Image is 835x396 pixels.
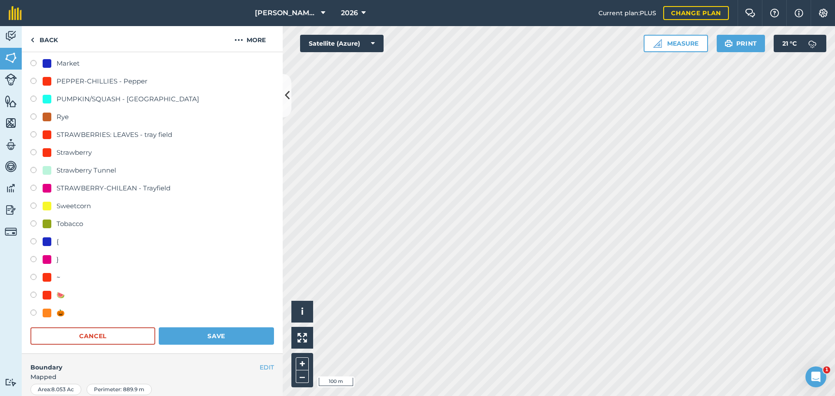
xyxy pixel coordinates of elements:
div: STRAWBERRY-CHILEAN - Trayfield [57,183,170,193]
img: svg+xml;base64,PD94bWwgdmVyc2lvbj0iMS4wIiBlbmNvZGluZz0idXRmLTgiPz4KPCEtLSBHZW5lcmF0b3I6IEFkb2JlIE... [5,160,17,173]
button: More [217,26,283,52]
img: svg+xml;base64,PD94bWwgdmVyc2lvbj0iMS4wIiBlbmNvZGluZz0idXRmLTgiPz4KPCEtLSBHZW5lcmF0b3I6IEFkb2JlIE... [5,138,17,151]
img: svg+xml;base64,PD94bWwgdmVyc2lvbj0iMS4wIiBlbmNvZGluZz0idXRmLTgiPz4KPCEtLSBHZW5lcmF0b3I6IEFkb2JlIE... [5,73,17,86]
img: svg+xml;base64,PD94bWwgdmVyc2lvbj0iMS4wIiBlbmNvZGluZz0idXRmLTgiPz4KPCEtLSBHZW5lcmF0b3I6IEFkb2JlIE... [5,182,17,195]
img: svg+xml;base64,PHN2ZyB4bWxucz0iaHR0cDovL3d3dy53My5vcmcvMjAwMC9zdmciIHdpZHRoPSIyMCIgaGVpZ2h0PSIyNC... [234,35,243,45]
button: Print [717,35,765,52]
div: PUMPKIN/SQUASH - [GEOGRAPHIC_DATA] [57,94,199,104]
div: Area : 8.053 Ac [30,384,81,395]
button: + [296,357,309,370]
img: svg+xml;base64,PD94bWwgdmVyc2lvbj0iMS4wIiBlbmNvZGluZz0idXRmLTgiPz4KPCEtLSBHZW5lcmF0b3I6IEFkb2JlIE... [5,226,17,238]
img: A question mark icon [769,9,780,17]
span: [PERSON_NAME] Family Farms [255,8,317,18]
button: Save [159,327,274,345]
button: Satellite (Azure) [300,35,384,52]
img: svg+xml;base64,PHN2ZyB4bWxucz0iaHR0cDovL3d3dy53My5vcmcvMjAwMC9zdmciIHdpZHRoPSI1NiIgaGVpZ2h0PSI2MC... [5,51,17,64]
div: Rye [57,112,69,122]
img: svg+xml;base64,PHN2ZyB4bWxucz0iaHR0cDovL3d3dy53My5vcmcvMjAwMC9zdmciIHdpZHRoPSI5IiBoZWlnaHQ9IjI0Ii... [30,35,34,45]
img: svg+xml;base64,PD94bWwgdmVyc2lvbj0iMS4wIiBlbmNvZGluZz0idXRmLTgiPz4KPCEtLSBHZW5lcmF0b3I6IEFkb2JlIE... [804,35,821,52]
div: Strawberry Tunnel [57,165,116,176]
img: Ruler icon [653,39,662,48]
img: A cog icon [818,9,828,17]
iframe: Intercom live chat [805,366,826,387]
img: svg+xml;base64,PD94bWwgdmVyc2lvbj0iMS4wIiBlbmNvZGluZz0idXRmLTgiPz4KPCEtLSBHZW5lcmF0b3I6IEFkb2JlIE... [5,203,17,216]
span: 1 [823,366,830,373]
button: i [291,301,313,323]
span: Mapped [22,372,283,382]
div: STRAWBERRIES: LEAVES - tray field [57,130,172,140]
div: PEPPER-CHILLIES - Pepper [57,76,147,87]
img: svg+xml;base64,PHN2ZyB4bWxucz0iaHR0cDovL3d3dy53My5vcmcvMjAwMC9zdmciIHdpZHRoPSIxOSIgaGVpZ2h0PSIyNC... [725,38,733,49]
div: } [57,254,59,265]
img: svg+xml;base64,PHN2ZyB4bWxucz0iaHR0cDovL3d3dy53My5vcmcvMjAwMC9zdmciIHdpZHRoPSIxNyIgaGVpZ2h0PSIxNy... [795,8,803,18]
div: Sweetcorn [57,201,91,211]
div: Strawberry [57,147,92,158]
button: EDIT [260,363,274,372]
img: Four arrows, one pointing top left, one top right, one bottom right and the last bottom left [297,333,307,343]
img: Two speech bubbles overlapping with the left bubble in the forefront [745,9,755,17]
div: 🍉 [57,290,65,300]
div: { [57,236,59,247]
button: – [296,370,309,383]
div: Perimeter : 889.9 m [87,384,152,395]
h4: Boundary [22,354,260,372]
div: Market [57,58,80,69]
img: svg+xml;base64,PD94bWwgdmVyc2lvbj0iMS4wIiBlbmNvZGluZz0idXRmLTgiPz4KPCEtLSBHZW5lcmF0b3I6IEFkb2JlIE... [5,378,17,386]
span: i [301,306,304,317]
span: 21 ° C [782,35,797,52]
button: Measure [644,35,708,52]
button: Cancel [30,327,155,345]
span: 2026 [341,8,358,18]
img: svg+xml;base64,PD94bWwgdmVyc2lvbj0iMS4wIiBlbmNvZGluZz0idXRmLTgiPz4KPCEtLSBHZW5lcmF0b3I6IEFkb2JlIE... [5,30,17,43]
img: svg+xml;base64,PHN2ZyB4bWxucz0iaHR0cDovL3d3dy53My5vcmcvMjAwMC9zdmciIHdpZHRoPSI1NiIgaGVpZ2h0PSI2MC... [5,95,17,108]
div: 🎃 [57,308,65,318]
a: Back [22,26,67,52]
div: ~ [57,272,60,283]
img: fieldmargin Logo [9,6,22,20]
span: Current plan : PLUS [598,8,656,18]
a: Change plan [663,6,729,20]
button: 21 °C [774,35,826,52]
div: Tobacco [57,219,83,229]
img: svg+xml;base64,PHN2ZyB4bWxucz0iaHR0cDovL3d3dy53My5vcmcvMjAwMC9zdmciIHdpZHRoPSI1NiIgaGVpZ2h0PSI2MC... [5,116,17,130]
